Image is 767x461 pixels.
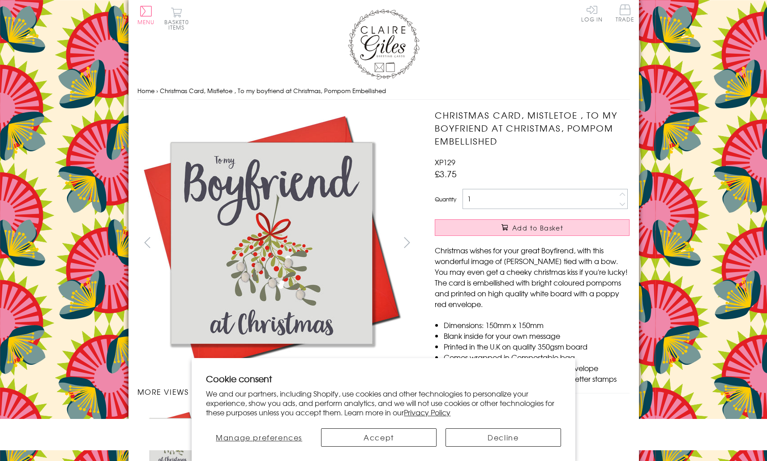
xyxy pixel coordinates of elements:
button: Menu [137,6,155,25]
span: Menu [137,18,155,26]
button: Basket0 items [164,7,189,30]
span: › [156,86,158,95]
li: Blank inside for your own message [444,330,630,341]
span: 0 items [168,18,189,31]
span: Manage preferences [216,432,302,443]
li: Dimensions: 150mm x 150mm [444,320,630,330]
button: prev [137,232,158,252]
button: Add to Basket [435,219,630,236]
a: Privacy Policy [404,407,450,418]
span: £3.75 [435,167,457,180]
a: Log In [581,4,603,22]
img: Christmas Card, Mistletoe , To my boyfriend at Christmas, Pompom Embellished [137,109,406,377]
li: Printed in the U.K on quality 350gsm board [444,341,630,352]
a: Home [137,86,154,95]
img: Claire Giles Greetings Cards [348,9,420,80]
h3: More views [137,386,417,397]
h1: Christmas Card, Mistletoe , To my boyfriend at Christmas, Pompom Embellished [435,109,630,147]
span: Trade [616,4,634,22]
button: Decline [446,428,561,447]
li: Comes wrapped in Compostable bag [444,352,630,363]
a: Trade [616,4,634,24]
nav: breadcrumbs [137,82,630,100]
button: next [397,232,417,252]
label: Quantity [435,195,456,203]
span: XP129 [435,157,455,167]
img: Christmas Card, Mistletoe , To my boyfriend at Christmas, Pompom Embellished [417,109,686,377]
button: Manage preferences [206,428,312,447]
button: Accept [321,428,437,447]
p: Christmas wishes for your great Boyfirend, with this wonderful image of [PERSON_NAME] tied with a... [435,245,630,309]
p: We and our partners, including Shopify, use cookies and other technologies to personalize your ex... [206,389,561,417]
h2: Cookie consent [206,372,561,385]
span: Add to Basket [512,223,563,232]
span: Christmas Card, Mistletoe , To my boyfriend at Christmas, Pompom Embellished [160,86,386,95]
